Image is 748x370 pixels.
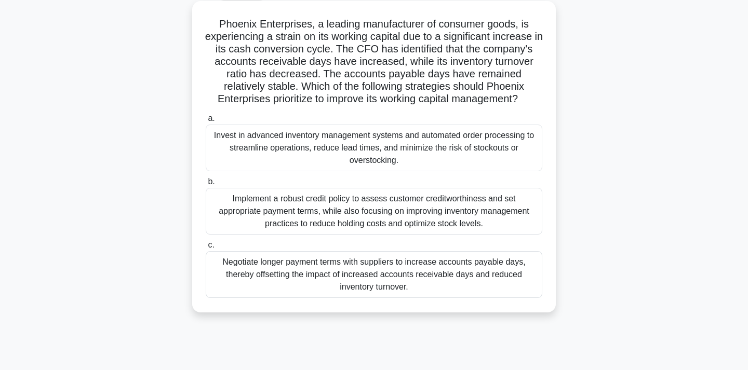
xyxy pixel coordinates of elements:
[205,18,543,106] h5: Phoenix Enterprises, a leading manufacturer of consumer goods, is experiencing a strain on its wo...
[206,125,542,171] div: Invest in advanced inventory management systems and automated order processing to streamline oper...
[208,240,214,249] span: c.
[208,114,215,122] span: a.
[208,177,215,186] span: b.
[206,251,542,298] div: Negotiate longer payment terms with suppliers to increase accounts payable days, thereby offsetti...
[206,188,542,235] div: Implement a robust credit policy to assess customer creditworthiness and set appropriate payment ...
